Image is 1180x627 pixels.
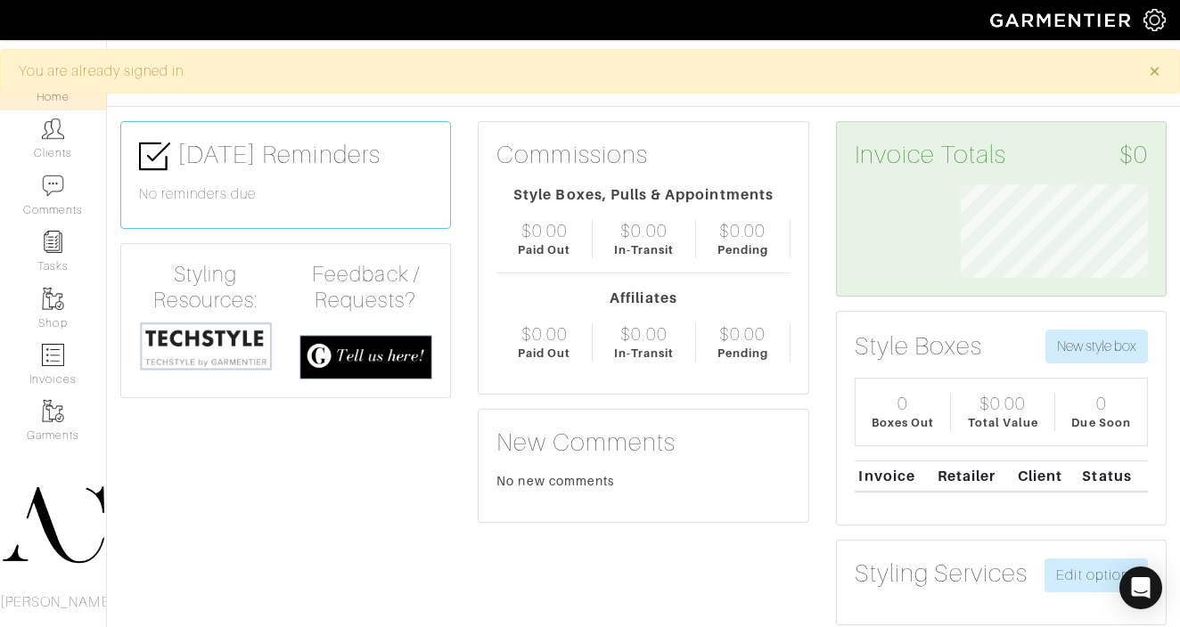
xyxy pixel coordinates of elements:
div: Open Intercom Messenger [1119,566,1162,609]
div: Pending [717,345,768,362]
img: check-box-icon-36a4915ff3ba2bd8f6e4f29bc755bb66becd62c870f447fc0dd1365fcfddab58.png [139,141,170,172]
h6: No reminders due [139,186,432,203]
h3: Commissions [496,140,648,170]
img: comment-icon-a0a6a9ef722e966f86d9cbdc48e553b5cf19dbc54f86b18d962a5391bc8f6eb6.png [42,175,64,197]
th: Retailer [933,460,1014,492]
img: orders-icon-0abe47150d42831381b5fb84f609e132dff9fe21cb692f30cb5eec754e2cba89.png [42,344,64,366]
div: $0.00 [979,393,1026,414]
img: gear-icon-white-bd11855cb880d31180b6d7d6211b90ccbf57a29d726f0c71d8c61bd08dd39cc2.png [1143,9,1166,31]
h4: Styling Resources: [139,262,273,313]
h3: [DATE] Reminders [139,140,432,172]
h3: New Comments [496,427,790,458]
div: No new comments [496,472,790,490]
h3: Invoice Totals [855,140,1148,170]
span: × [1148,59,1161,83]
img: clients-icon-6bae9207a08558b7cb47a8932f037763ab4055f8c8b6bfacd5dc20c3e0201464.png [42,118,64,140]
h4: Feedback / Requests? [299,262,433,313]
img: garments-icon-b7da505a4dc4fd61783c78ac3ca0ef83fa9d6f193b1c9dc38574b1d14d53ca28.png [42,400,64,422]
div: 0 [897,393,908,414]
th: Status [1078,460,1148,492]
span: $0 [1119,140,1148,170]
div: $0.00 [521,323,568,345]
img: garmentier-logo-header-white-b43fb05a5012e4ada735d5af1a66efaba907eab6374d6393d1fbf88cb4ef424d.png [981,4,1143,36]
a: Edit options [1045,558,1148,592]
div: In-Transit [614,241,675,258]
div: Style Boxes, Pulls & Appointments [496,184,790,206]
div: Paid Out [518,345,570,362]
div: In-Transit [614,345,675,362]
th: Client [1013,460,1078,492]
img: techstyle-93310999766a10050dc78ceb7f971a75838126fd19372ce40ba20cdf6a89b94b.png [139,321,273,371]
div: You are already signed in. [19,61,1122,82]
button: New style box [1045,330,1148,363]
div: Pending [717,241,768,258]
div: Total Value [968,414,1039,431]
img: feedback_requests-3821251ac2bd56c73c230f3229a5b25d6eb027adea667894f41107c140538ee0.png [299,335,433,379]
th: Invoice [855,460,933,492]
div: Affiliates [496,288,790,309]
div: $0.00 [620,323,667,345]
div: Paid Out [518,241,570,258]
div: Due Soon [1071,414,1130,431]
h3: Styling Services [855,558,1028,589]
img: garments-icon-b7da505a4dc4fd61783c78ac3ca0ef83fa9d6f193b1c9dc38574b1d14d53ca28.png [42,288,64,310]
div: Boxes Out [872,414,934,431]
div: $0.00 [719,323,766,345]
div: $0.00 [719,220,766,241]
img: reminder-icon-8004d30b9f0a5d33ae49ab947aed9ed385cf756f9e5892f1edd6e32f2345188e.png [42,231,64,253]
h3: Style Boxes [855,331,983,362]
div: $0.00 [521,220,568,241]
div: $0.00 [620,220,667,241]
div: 0 [1096,393,1107,414]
